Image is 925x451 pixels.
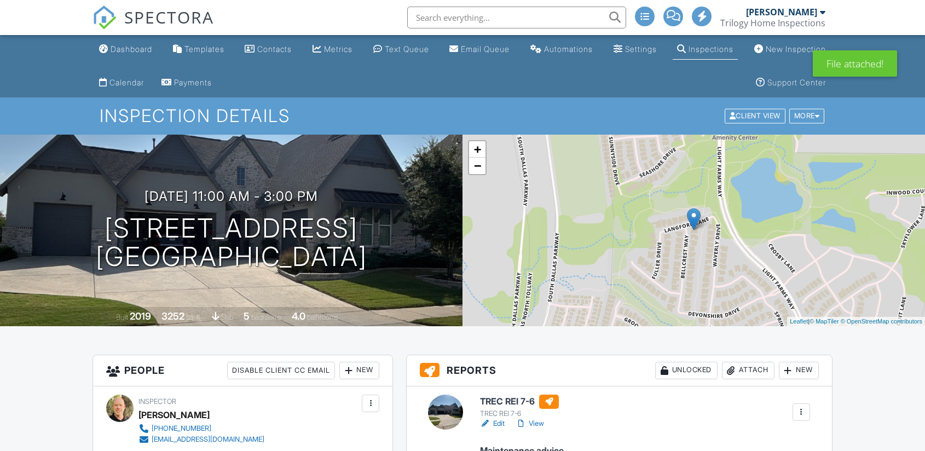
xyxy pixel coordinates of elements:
[461,44,510,54] div: Email Queue
[95,73,148,93] a: Calendar
[92,5,117,30] img: The Best Home Inspection Software - Spectora
[109,78,144,87] div: Calendar
[227,362,335,379] div: Disable Client CC Email
[369,39,433,60] a: Text Queue
[469,158,485,174] a: Zoom out
[292,310,305,322] div: 4.0
[95,39,157,60] a: Dashboard
[810,318,839,325] a: © MapTiler
[161,310,184,322] div: 3252
[307,313,338,321] span: bathrooms
[257,44,292,54] div: Contacts
[111,44,152,54] div: Dashboard
[221,313,233,321] span: slab
[152,435,264,444] div: [EMAIL_ADDRESS][DOMAIN_NAME]
[138,423,264,434] a: [PHONE_NUMBER]
[157,73,216,93] a: Payments
[308,39,357,60] a: Metrics
[480,418,505,429] a: Edit
[93,355,392,386] h3: People
[609,39,661,60] a: Settings
[138,434,264,445] a: [EMAIL_ADDRESS][DOMAIN_NAME]
[184,44,224,54] div: Templates
[124,5,214,28] span: SPECTORA
[407,355,832,386] h3: Reports
[779,362,819,379] div: New
[480,395,559,409] h6: TREC REI 7-6
[625,44,657,54] div: Settings
[841,318,922,325] a: © OpenStreetMap contributors
[655,362,718,379] div: Unlocked
[746,7,817,18] div: [PERSON_NAME]
[787,317,925,326] div: |
[722,362,774,379] div: Attach
[169,39,229,60] a: Templates
[100,106,825,125] h1: Inspection Details
[152,424,211,433] div: [PHONE_NUMBER]
[130,310,151,322] div: 2019
[724,111,788,119] a: Client View
[138,397,176,406] span: Inspector
[766,44,826,54] div: New Inspection
[750,39,830,60] a: New Inspection
[767,78,826,87] div: Support Center
[324,44,352,54] div: Metrics
[92,15,214,38] a: SPECTORA
[407,7,626,28] input: Search everything...
[480,395,559,419] a: TREC REI 7-6 TREC REI 7-6
[244,310,250,322] div: 5
[174,78,212,87] div: Payments
[673,39,738,60] a: Inspections
[725,109,785,124] div: Client View
[789,109,825,124] div: More
[251,313,281,321] span: bedrooms
[544,44,593,54] div: Automations
[689,44,733,54] div: Inspections
[138,407,210,423] div: [PERSON_NAME]
[469,141,485,158] a: Zoom in
[516,418,544,429] a: View
[790,318,808,325] a: Leaflet
[96,214,367,272] h1: [STREET_ADDRESS] [GEOGRAPHIC_DATA]
[445,39,514,60] a: Email Queue
[813,50,897,77] div: File attached!
[240,39,296,60] a: Contacts
[526,39,597,60] a: Automations (Advanced)
[751,73,830,93] a: Support Center
[720,18,825,28] div: Trilogy Home Inspections
[339,362,379,379] div: New
[144,189,318,204] h3: [DATE] 11:00 am - 3:00 pm
[385,44,429,54] div: Text Queue
[480,409,559,418] div: TREC REI 7-6
[116,313,128,321] span: Built
[186,313,201,321] span: sq. ft.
